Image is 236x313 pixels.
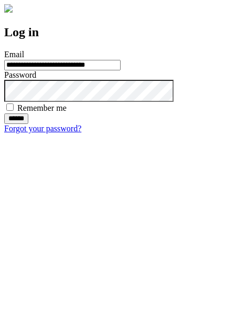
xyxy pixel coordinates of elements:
[4,70,36,79] label: Password
[4,4,13,13] img: logo-4e3dc11c47720685a147b03b5a06dd966a58ff35d612b21f08c02c0306f2b779.png
[17,103,67,112] label: Remember me
[4,124,81,133] a: Forgot your password?
[4,25,232,39] h2: Log in
[4,50,24,59] label: Email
